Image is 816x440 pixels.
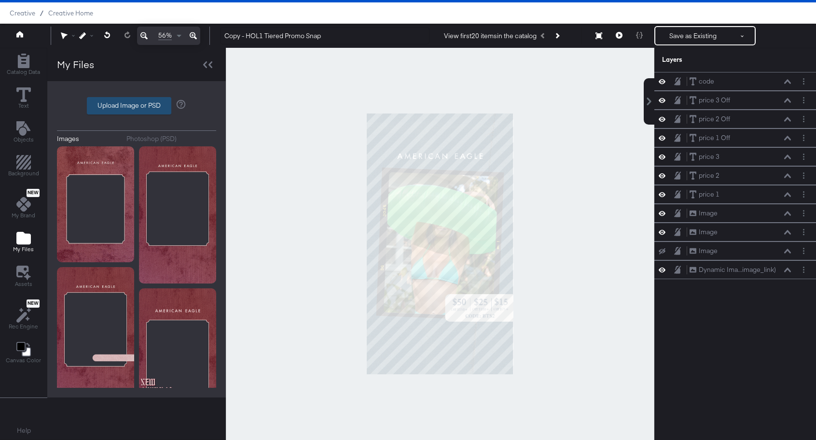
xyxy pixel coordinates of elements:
[15,280,32,288] span: Assets
[799,227,809,237] button: Layer Options
[654,260,816,279] div: Dynamic Ima...image_link)Layer Options
[654,204,816,223] div: ImageLayer Options
[689,227,718,237] button: Image
[654,91,816,110] div: price 3 OffLayer Options
[57,57,94,71] div: My Files
[654,128,816,147] div: price 1 OffLayer Options
[799,76,809,86] button: Layer Options
[689,133,731,143] button: price 1 Off
[654,241,816,260] div: ImageLayer Options
[444,31,537,41] div: View first 20 items in the catalog
[689,95,731,105] button: price 3 Off
[699,227,718,237] div: Image
[689,152,720,162] button: price 3
[699,190,719,199] div: price 1
[799,114,809,124] button: Layer Options
[662,55,761,64] div: Layers
[699,171,719,180] div: price 2
[799,95,809,105] button: Layer Options
[689,265,776,275] button: Dynamic Ima...image_link)
[35,9,48,17] span: /
[699,152,719,161] div: price 3
[9,263,38,291] button: Assets
[654,72,816,91] div: codeLayer Options
[27,190,40,196] span: New
[689,246,718,256] button: Image
[48,9,93,17] a: Creative Home
[654,166,816,185] div: price 2Layer Options
[57,134,79,143] div: Images
[12,212,35,219] span: My Brand
[8,119,40,146] button: Add Text
[126,134,177,143] div: Photoshop (PSD)
[57,134,119,143] button: Images
[799,170,809,181] button: Layer Options
[10,9,35,17] span: Creative
[17,426,31,435] a: Help
[654,147,816,166] div: price 3Layer Options
[699,96,730,105] div: price 3 Off
[11,85,37,113] button: Text
[10,422,38,440] button: Help
[689,208,718,218] button: Image
[18,102,29,110] span: Text
[8,170,39,177] span: Background
[6,356,41,364] span: Canvas Color
[699,246,718,255] div: Image
[799,265,809,275] button: Layer Options
[699,77,714,86] div: code
[655,27,731,44] button: Save as Existing
[689,170,720,181] button: price 2
[689,114,731,124] button: price 2 Off
[799,208,809,218] button: Layer Options
[654,110,816,128] div: price 2 OffLayer Options
[9,323,38,330] span: Rec Engine
[699,133,730,142] div: price 1 Off
[699,114,730,124] div: price 2 Off
[799,133,809,143] button: Layer Options
[7,68,40,76] span: Catalog Data
[799,246,809,256] button: Layer Options
[550,27,564,44] button: Next Product
[6,187,41,223] button: NewMy Brand
[3,297,44,333] button: NewRec Engine
[7,229,40,256] button: Add Files
[2,153,45,181] button: Add Rectangle
[689,76,715,86] button: code
[654,185,816,204] div: price 1Layer Options
[654,223,816,241] div: ImageLayer Options
[14,136,34,143] span: Objects
[699,265,776,274] div: Dynamic Ima...image_link)
[799,189,809,199] button: Layer Options
[158,31,172,40] span: 56%
[799,152,809,162] button: Layer Options
[126,134,217,143] button: Photoshop (PSD)
[27,300,40,307] span: New
[699,209,718,218] div: Image
[1,51,46,79] button: Add Rectangle
[689,189,720,199] button: price 1
[13,245,34,253] span: My Files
